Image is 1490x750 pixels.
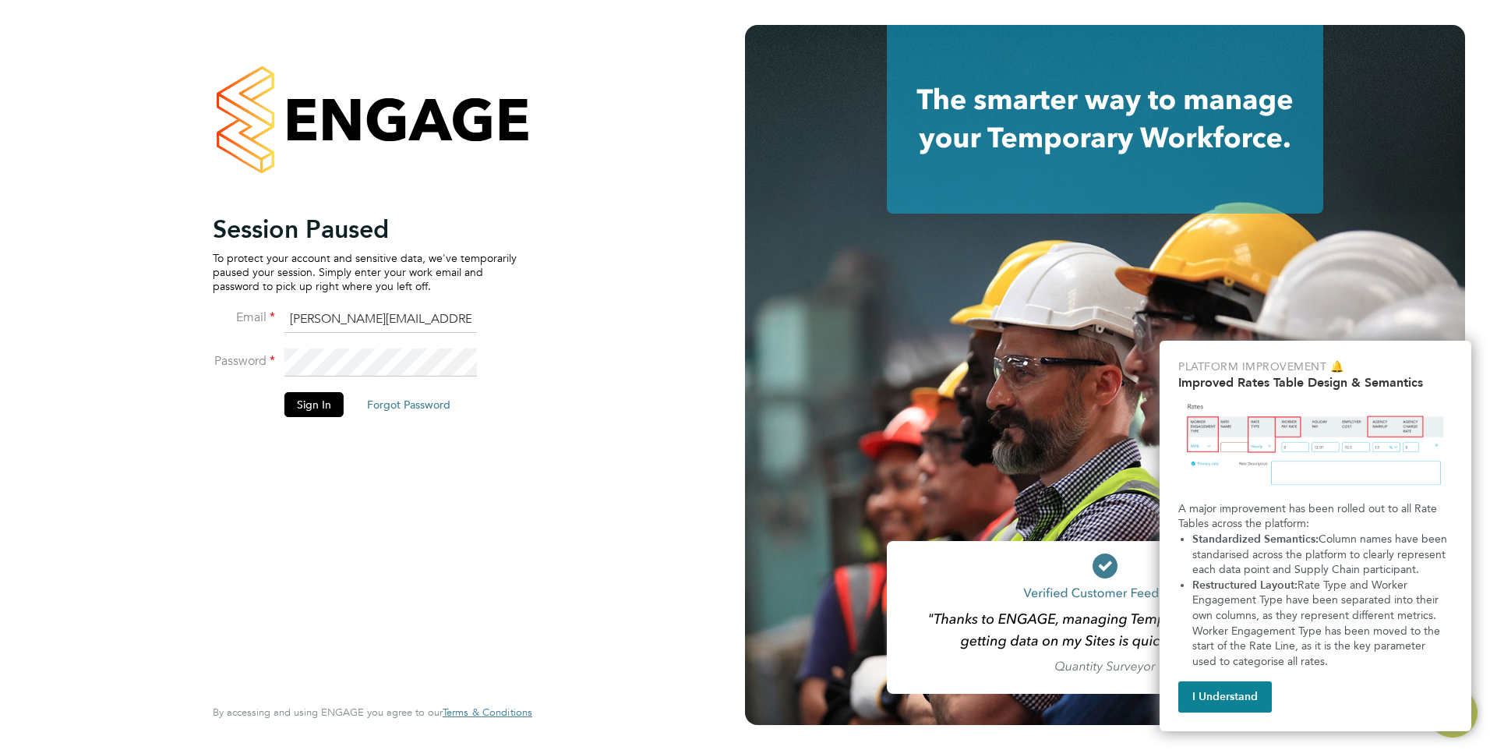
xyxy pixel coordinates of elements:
h2: Session Paused [213,214,517,245]
img: Updated Rates Table Design & Semantics [1178,396,1453,495]
span: Rate Type and Worker Engagement Type have been separated into their own columns, as they represen... [1192,578,1443,668]
button: Forgot Password [355,392,463,417]
strong: Standardized Semantics: [1192,532,1319,546]
p: Platform Improvement 🔔 [1178,359,1453,375]
strong: Restructured Layout: [1192,578,1298,592]
button: Sign In [284,392,344,417]
div: Improved Rate Table Semantics [1160,341,1471,731]
p: To protect your account and sensitive data, we've temporarily paused your session. Simply enter y... [213,251,517,294]
p: A major improvement has been rolled out to all Rate Tables across the platform: [1178,501,1453,532]
span: Terms & Conditions [443,706,532,719]
label: Password [213,353,275,370]
span: Column names have been standarised across the platform to clearly represent each data point and S... [1192,532,1450,576]
button: I Understand [1178,681,1272,713]
span: By accessing and using ENGAGE you agree to our [213,706,532,719]
h2: Improved Rates Table Design & Semantics [1178,375,1453,390]
label: Email [213,310,275,326]
input: Enter your work email... [284,306,477,334]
